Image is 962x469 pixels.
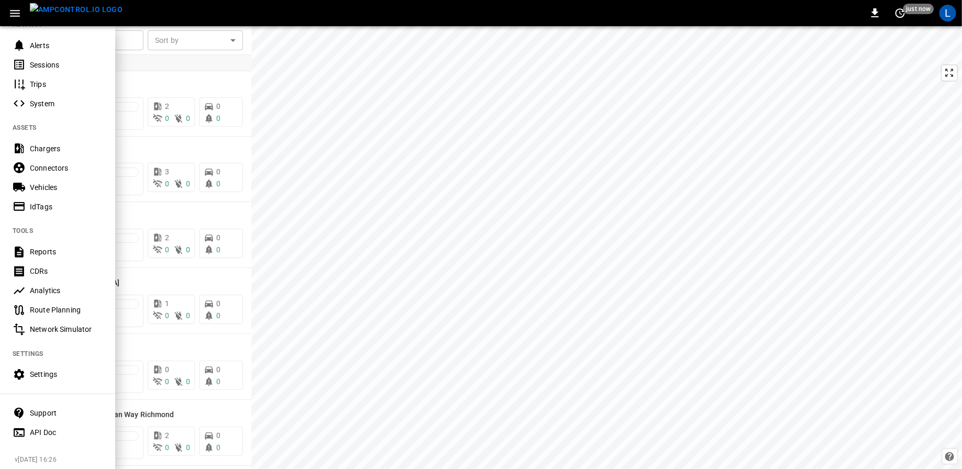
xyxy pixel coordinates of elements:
div: profile-icon [939,5,956,21]
div: Connectors [30,163,103,173]
div: Reports [30,247,103,257]
div: Alerts [30,40,103,51]
div: Support [30,408,103,418]
div: CDRs [30,266,103,276]
span: v [DATE] 16:26 [15,455,107,465]
div: IdTags [30,202,103,212]
div: API Doc [30,427,103,438]
div: Trips [30,79,103,90]
div: Analytics [30,285,103,296]
div: Chargers [30,143,103,154]
div: Sessions [30,60,103,70]
div: Network Simulator [30,324,103,334]
div: System [30,98,103,109]
div: Route Planning [30,305,103,315]
div: Settings [30,369,103,379]
span: just now [903,4,934,14]
img: ampcontrol.io logo [30,3,123,16]
button: set refresh interval [892,5,909,21]
div: Vehicles [30,182,103,193]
